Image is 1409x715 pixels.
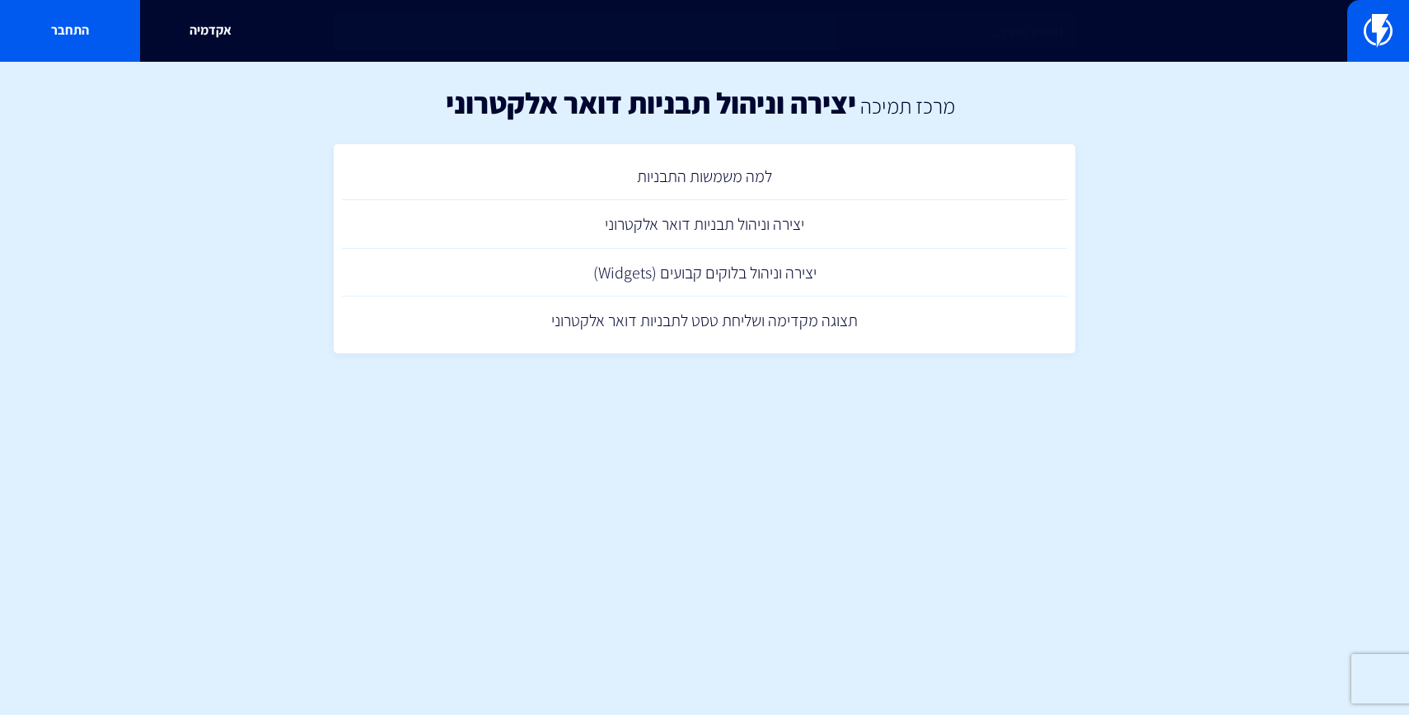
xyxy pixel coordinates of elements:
h1: יצירה וניהול תבניות דואר אלקטרוני [446,86,856,119]
a: יצירה וניהול תבניות דואר אלקטרוני [342,200,1067,249]
a: למה משמשות התבניות [342,152,1067,201]
a: יצירה וניהול בלוקים קבועים (Widgets) [342,249,1067,297]
a: תצוגה מקדימה ושליחת טסט לתבניות דואר אלקטרוני [342,297,1067,345]
input: חיפוש מהיר... [334,12,1075,50]
a: מרכז תמיכה [860,91,955,119]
